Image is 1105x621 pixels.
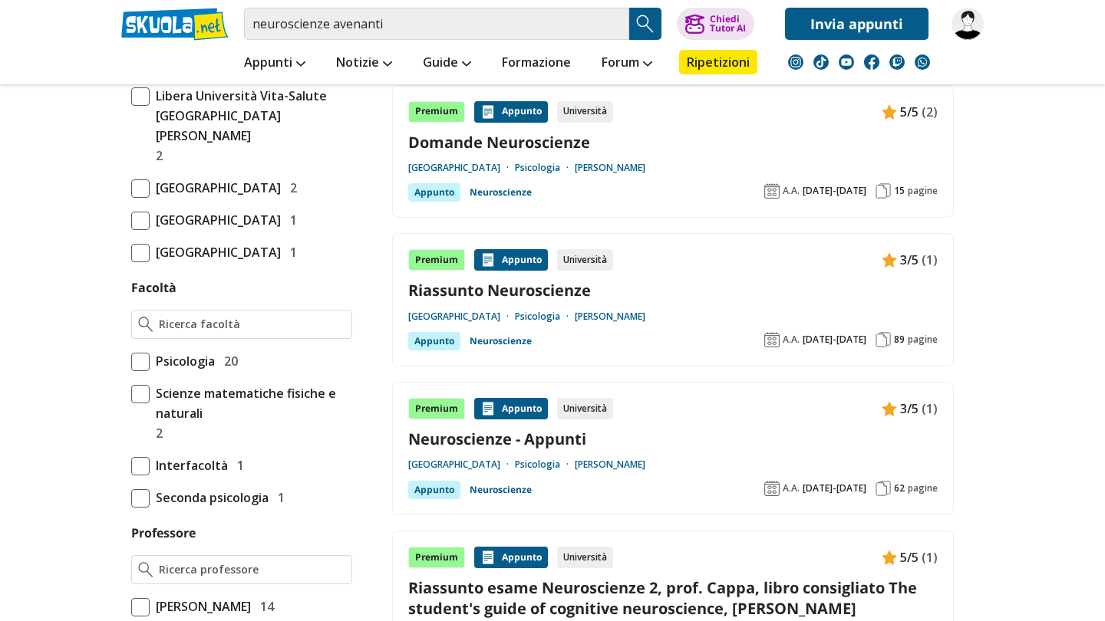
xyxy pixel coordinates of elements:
[480,252,496,268] img: Appunti contenuto
[284,210,297,230] span: 1
[284,178,297,198] span: 2
[783,333,800,346] span: A.A.
[408,162,515,174] a: [GEOGRAPHIC_DATA]
[474,398,548,419] div: Appunto
[677,8,754,40] button: ChiediTutor AI
[150,178,281,198] span: [GEOGRAPHIC_DATA]
[764,481,780,496] img: Anno accademico
[575,458,645,471] a: [PERSON_NAME]
[480,550,496,565] img: Appunti contenuto
[131,524,196,541] label: Professore
[218,351,238,371] span: 20
[575,162,645,174] a: [PERSON_NAME]
[474,101,548,123] div: Appunto
[922,399,938,419] span: (1)
[900,102,919,122] span: 5/5
[138,562,153,577] img: Ricerca professore
[839,54,854,70] img: youtube
[922,547,938,567] span: (1)
[557,101,613,123] div: Università
[150,596,251,616] span: [PERSON_NAME]
[498,50,575,77] a: Formazione
[408,132,938,153] a: Domande Neuroscienze
[408,481,460,499] div: Appunto
[231,455,244,475] span: 1
[803,333,866,346] span: [DATE]-[DATE]
[598,50,656,77] a: Forum
[408,332,460,350] div: Appunto
[480,401,496,416] img: Appunti contenuto
[803,185,866,197] span: [DATE]-[DATE]
[131,279,176,296] label: Facoltà
[244,8,629,40] input: Cerca appunti, riassunti o versioni
[408,101,465,123] div: Premium
[557,547,613,568] div: Università
[240,50,309,77] a: Appunti
[408,398,465,419] div: Premium
[908,333,938,346] span: pagine
[150,423,163,443] span: 2
[272,488,285,508] span: 1
[882,550,897,565] img: Appunti contenuto
[710,15,746,33] div: Chiedi Tutor AI
[864,54,879,70] img: facebook
[882,104,897,120] img: Appunti contenuto
[150,210,281,230] span: [GEOGRAPHIC_DATA]
[159,317,345,332] input: Ricerca facoltà
[408,249,465,271] div: Premium
[515,162,575,174] a: Psicologia
[138,317,153,332] img: Ricerca facoltà
[894,482,905,495] span: 62
[922,250,938,270] span: (1)
[470,183,532,202] a: Neuroscienze
[474,547,548,568] div: Appunto
[908,482,938,495] span: pagine
[900,399,919,419] span: 3/5
[900,547,919,567] span: 5/5
[889,54,905,70] img: twitch
[629,8,661,40] button: Search Button
[150,455,228,475] span: Interfacoltà
[408,458,515,471] a: [GEOGRAPHIC_DATA]
[419,50,475,77] a: Guide
[284,242,297,262] span: 1
[679,50,757,74] a: Ripetizioni
[882,252,897,268] img: Appunti contenuto
[876,481,891,496] img: Pagine
[332,50,396,77] a: Notizie
[150,351,215,371] span: Psicologia
[150,242,281,262] span: [GEOGRAPHIC_DATA]
[557,249,613,271] div: Università
[150,488,269,508] span: Seconda psicologia
[952,8,984,40] img: lelleolo
[894,333,905,346] span: 89
[634,12,657,35] img: Cerca appunti, riassunti o versioni
[908,185,938,197] span: pagine
[764,183,780,199] img: Anno accademico
[159,562,345,577] input: Ricerca professore
[408,547,465,568] div: Premium
[922,102,938,122] span: (2)
[915,54,930,70] img: WhatsApp
[764,332,780,347] img: Anno accademico
[876,332,891,347] img: Pagine
[408,183,460,202] div: Appunto
[783,482,800,495] span: A.A.
[408,429,938,449] a: Neuroscienze - Appunti
[470,332,532,350] a: Neuroscienze
[254,596,274,616] span: 14
[575,310,645,323] a: [PERSON_NAME]
[150,146,163,166] span: 2
[150,383,352,423] span: Scienze matematiche fisiche e naturali
[408,310,515,323] a: [GEOGRAPHIC_DATA]
[876,183,891,199] img: Pagine
[474,249,548,271] div: Appunto
[470,481,532,499] a: Neuroscienze
[894,185,905,197] span: 15
[813,54,829,70] img: tiktok
[783,185,800,197] span: A.A.
[150,86,352,146] span: Libera Università Vita-Salute [GEOGRAPHIC_DATA][PERSON_NAME]
[515,310,575,323] a: Psicologia
[408,577,938,619] a: Riassunto esame Neuroscienze 2, prof. Cappa, libro consigliato The student's guide of cognitive n...
[785,8,929,40] a: Invia appunti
